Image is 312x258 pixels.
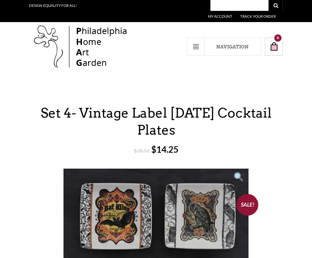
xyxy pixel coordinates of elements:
[237,194,258,216] span: Sale!
[151,144,156,155] span: $
[274,34,282,42] span: 0
[41,105,272,138] span: Set 4- Vintage Label [DATE] Cocktail Plates
[240,14,276,18] a: Track Your Order
[134,148,137,154] span: $
[265,38,283,56] a: 0
[208,14,232,18] a: My Account
[151,144,178,155] bdi: 14.25
[134,148,149,154] bdi: 28.50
